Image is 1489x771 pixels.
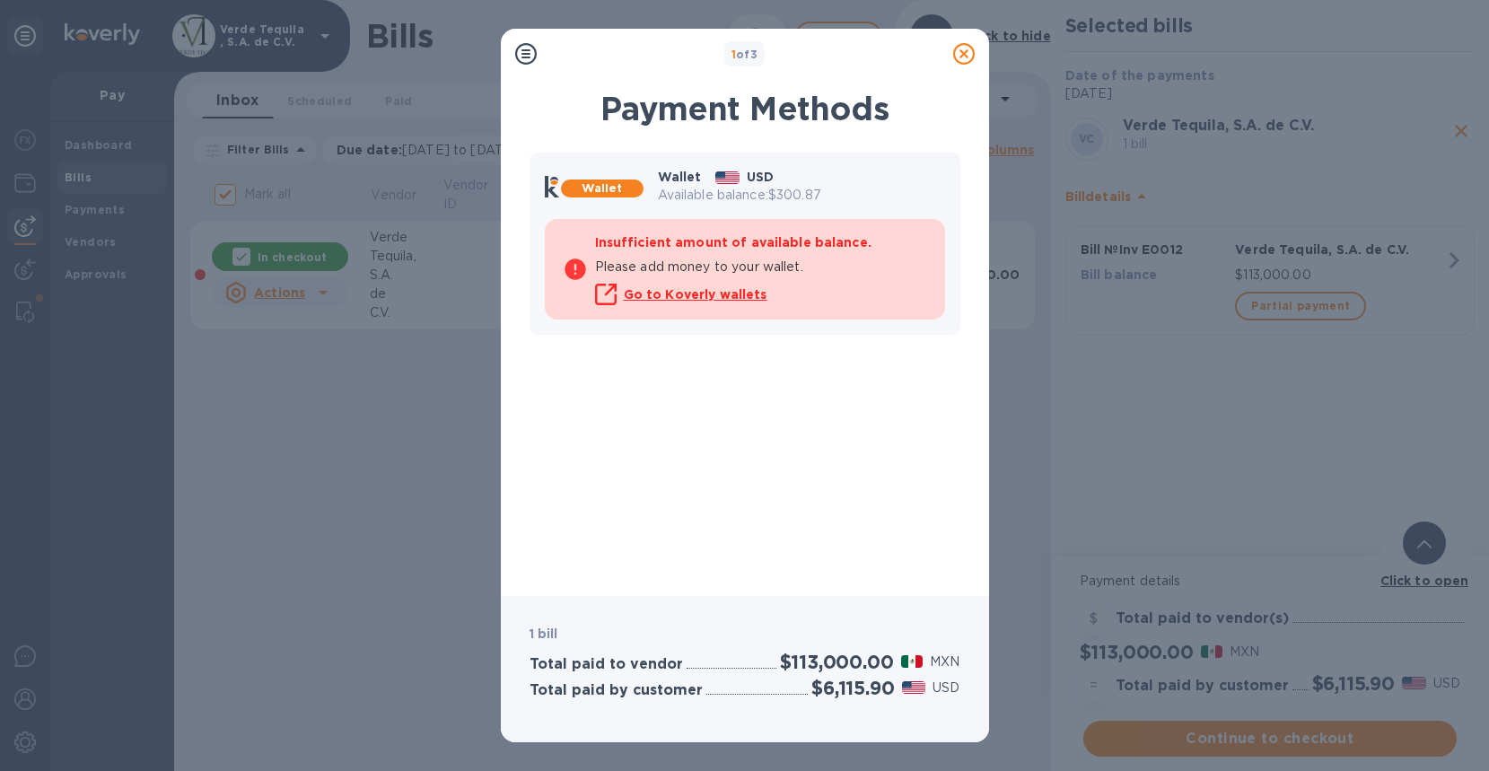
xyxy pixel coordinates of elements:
[747,168,774,186] p: USD
[902,681,926,694] img: USD
[715,171,740,184] img: USD
[731,48,736,61] span: 1
[530,626,558,641] b: 1 bill
[530,682,703,699] h3: Total paid by customer
[595,235,872,250] b: Insufficient amount of available balance.
[658,186,945,205] p: Available balance: $300.87
[658,168,702,186] p: Wallet
[930,653,959,671] p: MXN
[933,679,959,697] p: USD
[901,655,924,668] img: MXN
[811,677,894,699] h2: $6,115.90
[582,181,623,195] b: Wallet
[624,287,767,302] u: Go to Koverly wallets
[595,258,927,276] p: Please add money to your wallet.
[731,48,758,61] b: of 3
[530,90,960,127] h1: Payment Methods
[780,651,894,673] h2: $113,000.00
[530,656,683,673] h3: Total paid to vendor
